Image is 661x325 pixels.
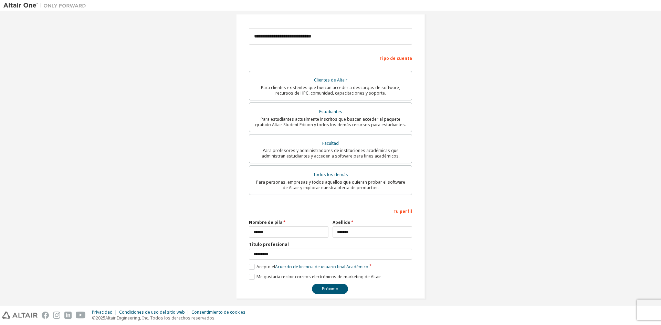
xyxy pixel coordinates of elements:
[105,315,216,321] font: Altair Engineering, Inc. Todos los derechos reservados.
[256,274,381,280] font: Me gustaría recibir correos electrónicos de marketing de Altair
[119,309,185,315] font: Condiciones de uso del sitio web
[319,109,342,115] font: Estudiantes
[92,315,96,321] font: ©
[96,315,105,321] font: 2025
[314,77,347,83] font: Clientes de Altair
[255,116,406,128] font: Para estudiantes actualmente inscritos que buscan acceder al paquete gratuito Altair Student Edit...
[262,148,400,159] font: Para profesores y administradores de instituciones académicas que administran estudiantes y acced...
[379,55,412,61] font: Tipo de cuenta
[322,286,338,292] font: Próximo
[394,208,412,214] font: Tu perfil
[76,312,86,319] img: youtube.svg
[53,312,60,319] img: instagram.svg
[261,85,400,96] font: Para clientes existentes que buscan acceder a descargas de software, recursos de HPC, comunidad, ...
[346,264,368,270] font: Académico
[3,2,90,9] img: Altair Uno
[275,264,345,270] font: Acuerdo de licencia de usuario final
[249,219,283,225] font: Nombre de pila
[2,312,38,319] img: altair_logo.svg
[322,140,339,146] font: Facultad
[312,284,348,294] button: Próximo
[333,219,350,225] font: Apellido
[249,241,289,247] font: Título profesional
[256,264,275,270] font: Acepto el
[256,179,405,191] font: Para personas, empresas y todos aquellos que quieran probar el software de Altair y explorar nues...
[42,312,49,319] img: facebook.svg
[313,172,348,177] font: Todos los demás
[191,309,245,315] font: Consentimiento de cookies
[92,309,113,315] font: Privacidad
[64,312,72,319] img: linkedin.svg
